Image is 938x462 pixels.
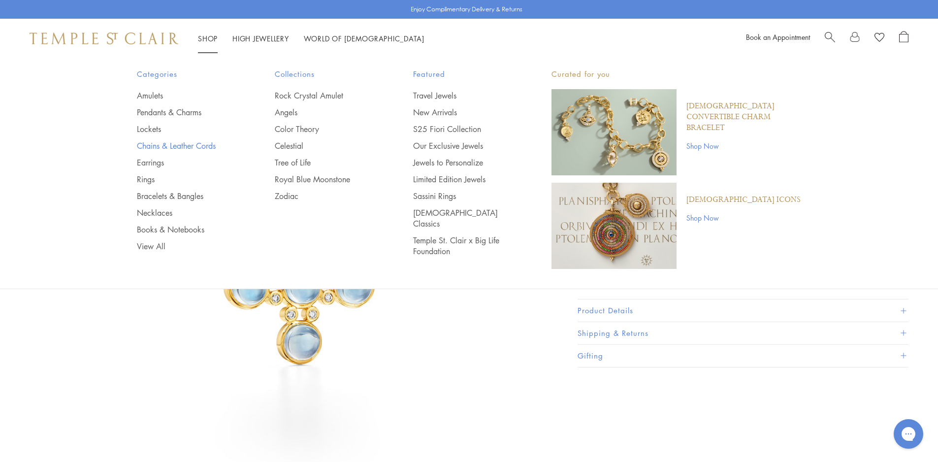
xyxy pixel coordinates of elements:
a: Celestial [275,140,374,151]
a: Tree of Life [275,157,374,168]
a: Rock Crystal Amulet [275,90,374,101]
a: Amulets [137,90,236,101]
a: World of [DEMOGRAPHIC_DATA]World of [DEMOGRAPHIC_DATA] [304,33,424,43]
a: Pendants & Charms [137,107,236,118]
a: S25 Fiori Collection [413,124,512,134]
a: [DEMOGRAPHIC_DATA] Convertible Charm Bracelet [686,101,802,133]
span: Collections [275,68,374,80]
a: High JewelleryHigh Jewellery [232,33,289,43]
a: Book an Appointment [746,32,810,42]
button: Shipping & Returns [578,322,908,344]
a: Jewels to Personalize [413,157,512,168]
span: Categories [137,68,236,80]
a: View Wishlist [874,31,884,46]
nav: Main navigation [198,33,424,45]
a: Rings [137,174,236,185]
button: Gifting [578,345,908,367]
a: Necklaces [137,207,236,218]
a: [DEMOGRAPHIC_DATA] Classics [413,207,512,229]
p: Curated for you [551,68,802,80]
a: Chains & Leather Cords [137,140,236,151]
a: Open Shopping Bag [899,31,908,46]
a: Temple St. Clair x Big Life Foundation [413,235,512,257]
a: Shop Now [686,140,802,151]
a: Limited Edition Jewels [413,174,512,185]
a: Angels [275,107,374,118]
button: Product Details [578,299,908,322]
p: Enjoy Complimentary Delivery & Returns [411,4,522,14]
a: Earrings [137,157,236,168]
a: [DEMOGRAPHIC_DATA] Icons [686,195,801,205]
a: Royal Blue Moonstone [275,174,374,185]
a: Bracelets & Bangles [137,191,236,201]
a: View All [137,241,236,252]
a: Lockets [137,124,236,134]
img: Temple St. Clair [30,33,178,44]
a: Travel Jewels [413,90,512,101]
a: Sassini Rings [413,191,512,201]
a: New Arrivals [413,107,512,118]
a: Our Exclusive Jewels [413,140,512,151]
a: Zodiac [275,191,374,201]
a: Color Theory [275,124,374,134]
a: Books & Notebooks [137,224,236,235]
iframe: Gorgias live chat messenger [889,416,928,452]
a: Search [825,31,835,46]
a: Shop Now [686,212,801,223]
a: ShopShop [198,33,218,43]
span: Featured [413,68,512,80]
